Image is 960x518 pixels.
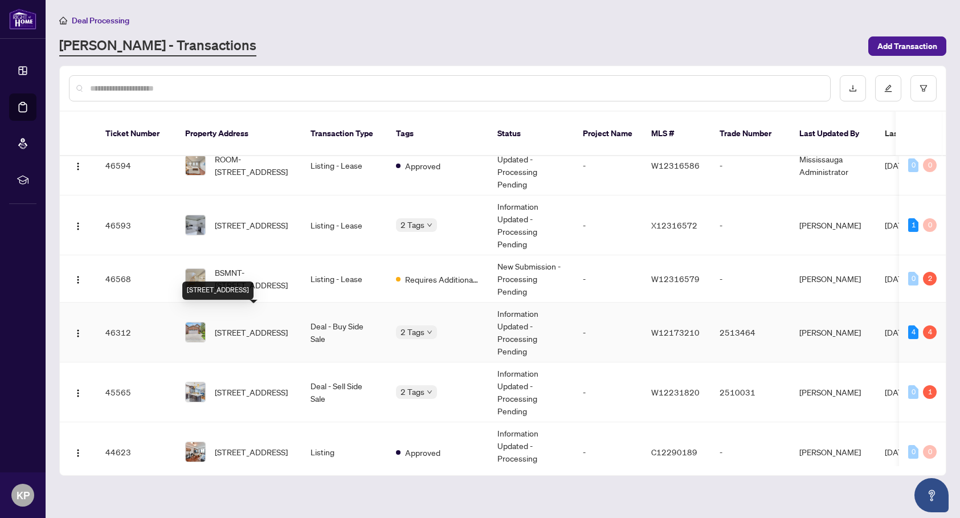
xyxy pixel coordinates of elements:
span: Last Modified Date [885,127,954,140]
td: [PERSON_NAME] [790,362,876,422]
span: 2 Tags [401,325,424,338]
td: - [574,303,642,362]
th: MLS # [642,112,710,156]
button: filter [910,75,937,101]
td: 45565 [96,362,176,422]
span: down [427,389,432,395]
td: Information Updated - Processing Pending [488,303,574,362]
span: down [427,329,432,335]
td: - [710,422,790,482]
span: Approved [405,446,440,459]
td: - [710,255,790,303]
span: [DATE] [885,160,910,170]
span: [STREET_ADDRESS] [215,326,288,338]
td: 46568 [96,255,176,303]
span: Requires Additional Docs [405,273,479,285]
td: 2513464 [710,303,790,362]
span: W12316579 [651,274,700,284]
span: [DATE] [885,327,910,337]
span: W12316586 [651,160,700,170]
span: ROOM-[STREET_ADDRESS] [215,153,292,178]
span: W12231820 [651,387,700,397]
div: 4 [923,325,937,339]
td: New Submission - Processing Pending [488,255,574,303]
span: Approved [405,160,440,172]
div: 2 [923,272,937,285]
a: [PERSON_NAME] - Transactions [59,36,256,56]
span: filter [920,84,928,92]
div: 0 [908,445,918,459]
th: Tags [387,112,488,156]
td: Deal - Sell Side Sale [301,362,387,422]
img: Logo [73,389,83,398]
span: [DATE] [885,387,910,397]
td: [PERSON_NAME] [790,195,876,255]
td: - [574,136,642,195]
div: 0 [908,385,918,399]
img: Logo [73,448,83,458]
button: Logo [69,443,87,461]
td: [PERSON_NAME] [790,422,876,482]
td: Information Updated - Processing Pending [488,136,574,195]
span: [STREET_ADDRESS] [215,446,288,458]
span: KP [17,487,30,503]
span: edit [884,84,892,92]
img: thumbnail-img [186,323,205,342]
td: Listing - Lease [301,255,387,303]
th: Trade Number [710,112,790,156]
div: 4 [908,325,918,339]
td: Information Updated - Processing Pending [488,195,574,255]
div: 1 [923,385,937,399]
span: home [59,17,67,25]
td: 2510031 [710,362,790,422]
span: X12316572 [651,220,697,230]
td: Listing - Lease [301,136,387,195]
button: Logo [69,216,87,234]
td: - [574,362,642,422]
td: 46594 [96,136,176,195]
img: Logo [73,329,83,338]
img: Logo [73,275,83,284]
td: - [574,422,642,482]
img: Logo [73,222,83,231]
div: 1 [908,218,918,232]
button: Logo [69,156,87,174]
img: thumbnail-img [186,382,205,402]
span: [DATE] [885,220,910,230]
span: download [849,84,857,92]
td: - [574,195,642,255]
button: Logo [69,270,87,288]
img: thumbnail-img [186,269,205,288]
span: [DATE] [885,274,910,284]
div: 0 [908,272,918,285]
td: - [710,136,790,195]
td: Information Updated - Processing Pending [488,362,574,422]
td: [PERSON_NAME] [790,255,876,303]
td: Listing - Lease [301,195,387,255]
th: Project Name [574,112,642,156]
th: Transaction Type [301,112,387,156]
div: 0 [923,158,937,172]
button: Logo [69,383,87,401]
span: BSMNT-[STREET_ADDRESS] [215,266,292,291]
span: C12290189 [651,447,697,457]
th: Status [488,112,574,156]
td: 44623 [96,422,176,482]
th: Property Address [176,112,301,156]
span: 2 Tags [401,385,424,398]
td: Listing [301,422,387,482]
span: W12173210 [651,327,700,337]
td: Deal - Buy Side Sale [301,303,387,362]
span: down [427,222,432,228]
div: 0 [923,445,937,459]
div: 0 [908,158,918,172]
span: [DATE] [885,447,910,457]
button: Open asap [914,478,949,512]
div: 0 [923,218,937,232]
span: [STREET_ADDRESS] [215,386,288,398]
td: 46593 [96,195,176,255]
td: 46312 [96,303,176,362]
button: edit [875,75,901,101]
span: Add Transaction [877,37,937,55]
span: Deal Processing [72,15,129,26]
